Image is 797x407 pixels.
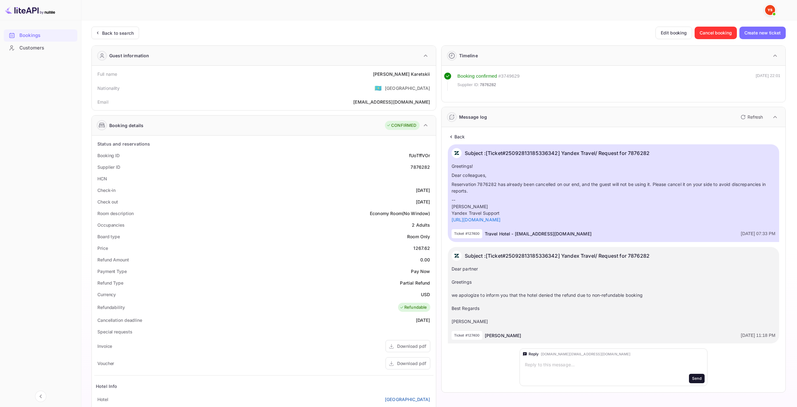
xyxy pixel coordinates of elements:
[458,82,479,88] span: Supplier ID:
[416,198,430,205] div: [DATE]
[386,122,416,129] div: CONFIRMED
[97,175,107,182] div: HCN
[97,233,120,240] div: Board type
[97,280,123,286] div: Refund Type
[739,27,786,39] button: Create new ticket
[97,99,108,105] div: Email
[420,256,430,263] div: 0.00
[485,230,510,237] p: Travel Hotel
[692,376,701,381] div: Send
[411,164,430,170] div: 7876282
[97,304,125,311] div: Refundability
[416,187,430,193] div: [DATE]
[109,122,143,129] div: Booking details
[4,29,77,42] div: Bookings
[97,198,118,205] div: Check out
[353,99,430,105] div: [EMAIL_ADDRESS][DOMAIN_NAME]
[529,351,539,357] div: Reply
[97,245,108,251] div: Price
[97,268,127,275] div: Payment Type
[741,230,775,237] div: [DATE] 07:33 PM
[541,352,631,357] div: [DOMAIN_NAME][EMAIL_ADDRESS][DOMAIN_NAME]
[97,360,114,367] div: Voucher
[19,44,74,52] div: Customers
[409,152,430,159] div: fUoTffVOr
[407,233,430,240] div: Room Only
[480,82,496,88] span: 7876282
[452,148,462,158] img: AwvSTEc2VUhQAAAAAElFTkSuQmCC
[97,317,142,323] div: Cancellation deadline
[97,256,129,263] div: Refund Amount
[416,317,430,323] div: [DATE]
[97,71,117,77] div: Full name
[370,210,430,217] div: Economy Room(No Window)
[97,187,116,193] div: Check-in
[97,141,150,147] div: Status and reservations
[19,32,74,39] div: Bookings
[737,112,765,122] button: Refresh
[765,5,775,15] img: Yandex Support
[452,197,776,223] p: -- [PERSON_NAME] Yandex Travel Support
[385,85,430,91] div: [GEOGRAPHIC_DATA]
[373,71,430,77] div: [PERSON_NAME] Karetskii
[97,222,125,228] div: Occupancies
[454,333,480,338] p: Ticket #127400
[97,291,116,298] div: Currency
[452,265,776,325] div: Dear partner Greetings we apologize to inform you that the hotel denied the refund due to non-ref...
[102,30,134,36] div: Back to search
[748,114,763,120] p: Refresh
[465,148,650,158] p: Subject : [Ticket#25092813185336342] Yandex Travel/ Request for 7876282
[452,251,462,261] img: AwvSTEc2VUhQAAAAAElFTkSuQmCC
[458,73,497,80] div: Booking confirmed
[741,332,775,339] div: [DATE] 11:18 PM
[4,29,77,41] a: Bookings
[452,172,776,178] p: Dear colleagues,
[413,245,430,251] div: 1267.62
[400,304,427,311] div: Refundable
[655,27,692,39] button: Edit booking
[465,251,650,261] p: Subject : [Ticket#25092813185336342] Yandex Travel/ Request for 7876282
[695,27,737,39] button: Cancel booking
[454,133,465,140] p: Back
[452,217,501,222] a: [URL][DOMAIN_NAME]
[97,343,112,349] div: Invoice
[452,181,776,194] p: Reservation 7876282 has already been cancelled on our end, and the guest will not be using it. Pl...
[411,268,430,275] div: Pay Now
[459,114,487,120] div: Message log
[97,328,132,335] div: Special requests
[97,396,108,403] div: Hotel
[400,280,430,286] div: Partial Refund
[35,391,46,402] button: Collapse navigation
[485,332,521,339] p: [PERSON_NAME]
[375,82,382,94] span: United States
[109,52,149,59] div: Guest information
[397,343,426,349] div: Download pdf
[459,52,478,59] div: Timeline
[96,383,117,389] div: Hotel Info
[385,396,430,403] a: [GEOGRAPHIC_DATA]
[97,164,120,170] div: Supplier ID
[454,231,480,236] p: Ticket #127400
[498,73,520,80] div: # 3749629
[397,360,426,367] div: Download pdf
[511,230,592,237] p: - [EMAIL_ADDRESS][DOMAIN_NAME]
[97,152,120,159] div: Booking ID
[4,42,77,54] a: Customers
[756,73,780,91] div: [DATE] 22:01
[452,163,776,169] p: Greetings!
[421,291,430,298] div: USD
[97,85,120,91] div: Nationality
[412,222,430,228] div: 2 Adults
[5,5,55,15] img: LiteAPI logo
[97,210,133,217] div: Room description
